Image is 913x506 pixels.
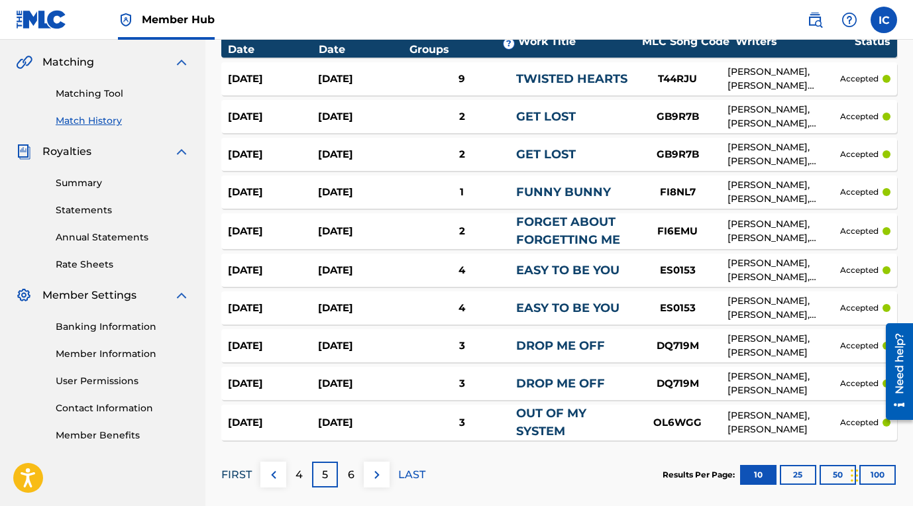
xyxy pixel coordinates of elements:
div: Writers [735,34,855,50]
p: 4 [295,467,303,483]
p: 5 [322,467,328,483]
div: [DATE] [318,338,408,354]
div: 4 [408,301,516,316]
div: [DATE] [228,376,318,391]
a: OUT OF MY SYSTEM [516,406,586,438]
img: Member Settings [16,287,32,303]
div: 1 [408,185,516,200]
img: Royalties [16,144,32,160]
a: Member Information [56,347,189,361]
div: [DATE] [318,415,408,430]
a: Public Search [802,7,828,33]
span: Member Hub [142,12,215,27]
div: DQ719M [628,338,727,354]
img: help [841,12,857,28]
a: Rate Sheets [56,258,189,272]
iframe: Chat Widget [847,442,913,506]
p: LAST [398,467,425,483]
img: search [807,12,823,28]
a: Match History [56,114,189,128]
img: right [369,467,385,483]
a: User Permissions [56,374,189,388]
div: [DATE] [228,224,318,239]
img: Top Rightsholder [118,12,134,28]
div: Recording Groups [409,26,518,58]
div: [DATE] [228,147,318,162]
div: DQ719M [628,376,727,391]
div: [PERSON_NAME], [PERSON_NAME] [727,370,840,397]
a: Summary [56,176,189,190]
a: Banking Information [56,320,189,334]
img: Matching [16,54,32,70]
a: Annual Statements [56,230,189,244]
div: 2 [408,224,516,239]
div: [DATE] [318,224,408,239]
div: [DATE] [318,263,408,278]
a: FORGET ABOUT FORGETTING ME [516,215,620,247]
div: [DATE] [318,301,408,316]
p: accepted [840,111,879,123]
div: [DATE] [228,109,318,125]
div: [PERSON_NAME], [PERSON_NAME], [PERSON_NAME] [PERSON_NAME], [PERSON_NAME] [727,140,840,168]
p: accepted [840,340,879,352]
div: [DATE] [318,109,408,125]
div: Submission Date [319,26,409,58]
div: [PERSON_NAME], [PERSON_NAME], [PERSON_NAME] [727,294,840,322]
div: 3 [408,376,516,391]
div: T44RJU [628,72,727,87]
a: TWISTED HEARTS [516,72,627,86]
div: [DATE] [228,338,318,354]
p: accepted [840,73,879,85]
p: accepted [840,302,879,314]
div: [PERSON_NAME], [PERSON_NAME], [PERSON_NAME] [PERSON_NAME] [727,217,840,245]
img: MLC Logo [16,10,67,29]
div: [DATE] [318,185,408,200]
div: [PERSON_NAME], [PERSON_NAME], [PERSON_NAME] [727,256,840,284]
button: 50 [820,465,856,485]
div: OL6WGG [628,415,727,430]
a: DROP ME OFF [516,376,605,391]
div: [DATE] [228,415,318,430]
div: ES0153 [628,301,727,316]
img: left [266,467,282,483]
a: GET LOST [516,147,576,162]
p: accepted [840,225,879,237]
div: GB9R7B [628,109,727,125]
a: Matching Tool [56,87,189,101]
img: expand [174,54,189,70]
button: 25 [780,465,816,485]
a: Member Benefits [56,429,189,442]
span: ? [504,38,514,49]
p: accepted [840,186,879,198]
p: 6 [348,467,354,483]
a: EASY TO BE YOU [516,263,619,278]
div: ES0153 [628,263,727,278]
span: Member Settings [42,287,136,303]
div: [PERSON_NAME], [PERSON_NAME], [PERSON_NAME] [PERSON_NAME], [PERSON_NAME] [727,103,840,130]
div: [PERSON_NAME], [PERSON_NAME], [PERSON_NAME] [727,178,840,206]
div: [DATE] [228,263,318,278]
div: [DATE] [228,72,318,87]
div: [DATE] [228,185,318,200]
a: Statements [56,203,189,217]
div: [PERSON_NAME], [PERSON_NAME] [727,409,840,436]
a: Contact Information [56,401,189,415]
a: DROP ME OFF [516,338,605,353]
p: accepted [840,417,879,429]
img: expand [174,144,189,160]
div: 9 [408,72,516,87]
div: 2 [408,147,516,162]
div: [PERSON_NAME], [PERSON_NAME] [PERSON_NAME] [727,65,840,93]
div: [DATE] [318,72,408,87]
a: GET LOST [516,109,576,124]
div: User Menu [871,7,897,33]
div: Status [855,34,890,50]
p: accepted [840,264,879,276]
a: EASY TO BE YOU [516,301,619,315]
div: FI8NL7 [628,185,727,200]
p: accepted [840,148,879,160]
div: Work Title [518,34,637,50]
div: Help [836,7,863,33]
